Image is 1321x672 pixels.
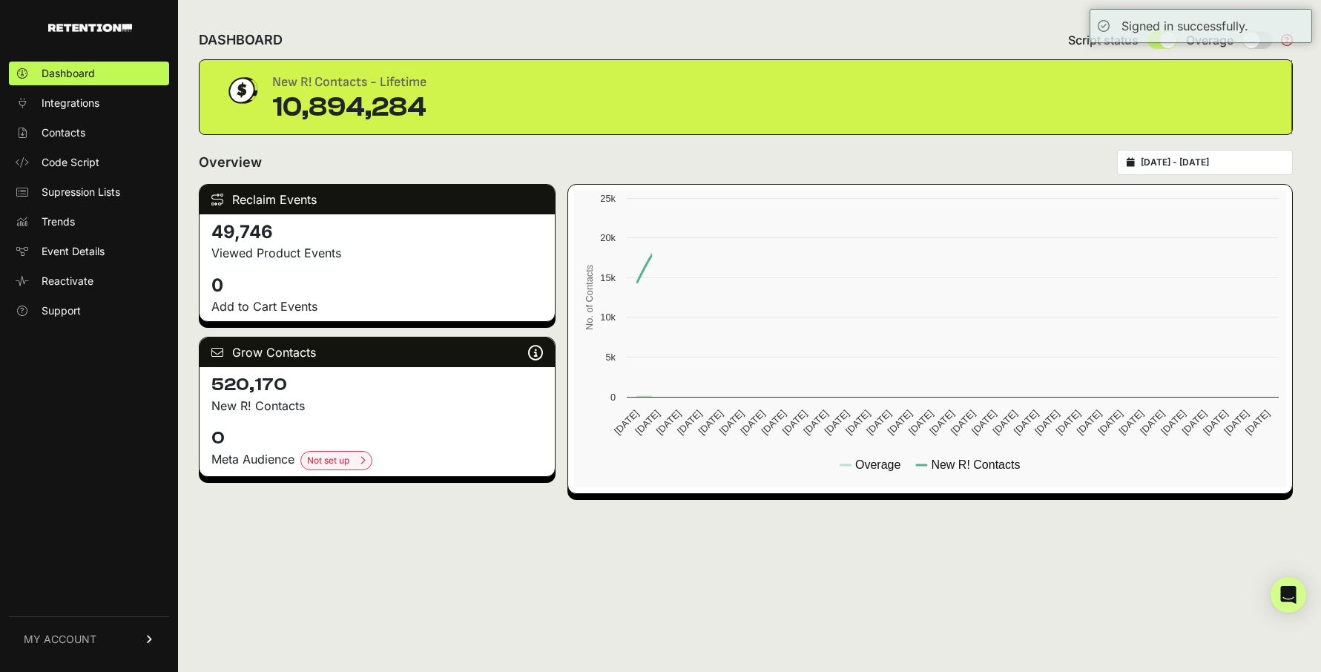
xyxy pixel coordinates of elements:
span: Dashboard [42,66,95,81]
text: [DATE] [633,408,662,437]
text: No. of Contacts [584,265,595,330]
h4: 49,746 [211,220,543,244]
span: MY ACCOUNT [24,632,96,647]
text: [DATE] [1117,408,1146,437]
span: Supression Lists [42,185,120,200]
text: 20k [600,232,616,243]
text: 10k [600,312,616,323]
text: [DATE] [1180,408,1209,437]
text: [DATE] [1201,408,1230,437]
a: Trends [9,210,169,234]
h2: DASHBOARD [199,30,283,50]
text: [DATE] [654,408,683,437]
span: Code Script [42,155,99,170]
a: Integrations [9,91,169,115]
a: Supression Lists [9,180,169,204]
div: Reclaim Events [200,185,555,214]
a: Code Script [9,151,169,174]
img: dollar-coin-05c43ed7efb7bc0c12610022525b4bbbb207c7efeef5aecc26f025e68dcafac9.png [223,72,260,109]
a: Dashboard [9,62,169,85]
text: [DATE] [1159,408,1187,437]
text: [DATE] [1012,408,1041,437]
text: [DATE] [738,408,767,437]
a: Reactivate [9,269,169,293]
text: [DATE] [1053,408,1082,437]
text: [DATE] [823,408,851,437]
text: [DATE] [801,408,830,437]
div: Grow Contacts [200,337,555,367]
h4: 0 [211,274,543,297]
div: Meta Audience [211,450,543,470]
text: [DATE] [717,408,746,437]
text: [DATE] [906,408,935,437]
text: 5k [605,352,616,363]
text: [DATE] [990,408,1019,437]
text: [DATE] [696,408,725,437]
text: [DATE] [886,408,915,437]
span: Event Details [42,244,105,259]
text: 0 [610,392,616,403]
a: Event Details [9,240,169,263]
div: New R! Contacts - Lifetime [272,72,426,93]
p: New R! Contacts [211,397,543,415]
span: Reactivate [42,274,93,289]
a: Support [9,299,169,323]
span: Integrations [42,96,99,111]
text: [DATE] [969,408,998,437]
text: [DATE] [1075,408,1104,437]
img: Retention.com [48,24,132,32]
text: 15k [600,272,616,283]
a: Contacts [9,121,169,145]
h4: 520,170 [211,373,543,397]
p: Viewed Product Events [211,244,543,262]
p: Add to Cart Events [211,297,543,315]
text: [DATE] [1032,408,1061,437]
text: [DATE] [1096,408,1124,437]
text: [DATE] [843,408,872,437]
div: Signed in successfully. [1121,17,1248,35]
span: Trends [42,214,75,229]
h4: 0 [211,426,543,450]
text: [DATE] [780,408,809,437]
text: Overage [855,458,900,471]
text: [DATE] [1222,408,1251,437]
text: [DATE] [675,408,704,437]
text: 25k [600,193,616,204]
div: 10,894,284 [272,93,426,122]
h2: Overview [199,152,262,173]
text: [DATE] [1138,408,1167,437]
text: [DATE] [927,408,956,437]
text: [DATE] [1243,408,1272,437]
span: Support [42,303,81,318]
text: [DATE] [864,408,893,437]
span: Contacts [42,125,85,140]
text: [DATE] [612,408,641,437]
text: [DATE] [760,408,788,437]
text: New R! Contacts [931,458,1020,471]
a: MY ACCOUNT [9,616,169,662]
span: Script status [1068,31,1139,49]
div: Open Intercom Messenger [1271,577,1306,613]
text: [DATE] [949,408,978,437]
